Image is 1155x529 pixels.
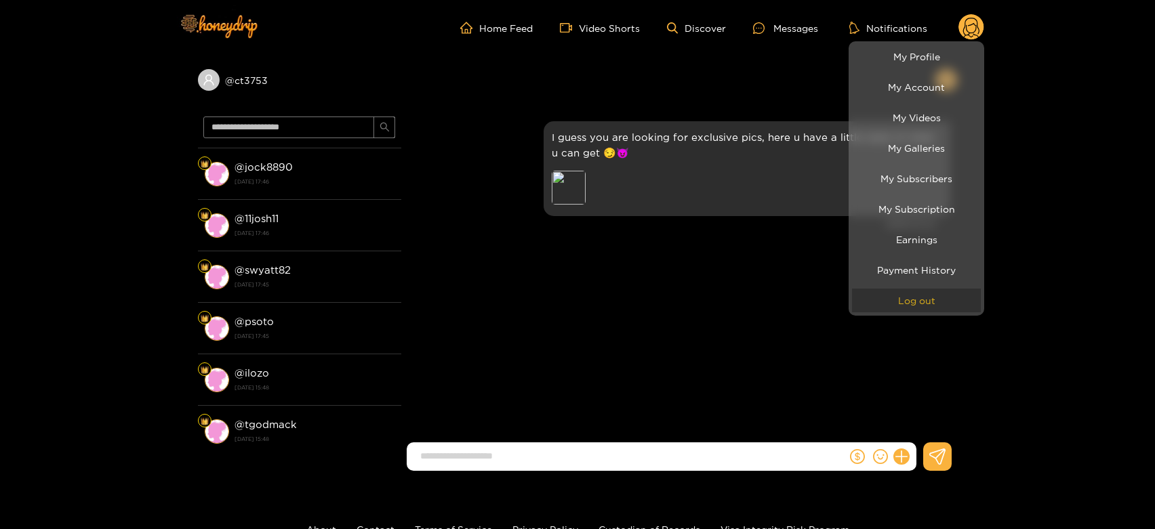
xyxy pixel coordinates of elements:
[852,106,981,129] a: My Videos
[852,289,981,312] button: Log out
[852,136,981,160] a: My Galleries
[852,45,981,68] a: My Profile
[852,75,981,99] a: My Account
[852,167,981,190] a: My Subscribers
[852,258,981,282] a: Payment History
[852,197,981,221] a: My Subscription
[852,228,981,251] a: Earnings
